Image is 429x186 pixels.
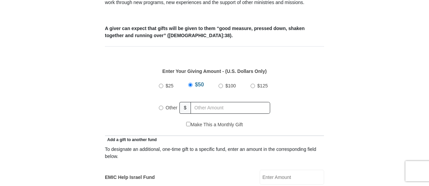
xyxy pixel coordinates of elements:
label: Make This a Monthly Gift [186,121,243,128]
b: A giver can expect that gifts will be given to them “good measure, pressed down, shaken together ... [105,26,305,38]
input: Make This a Monthly Gift [186,122,191,126]
span: $50 [195,82,204,87]
label: EMIC Help Israel Fund [105,174,155,181]
span: Other [166,105,177,110]
strong: Enter Your Giving Amount - (U.S. Dollars Only) [162,69,266,74]
span: $100 [225,83,236,88]
input: Enter Amount [260,170,324,185]
span: $25 [166,83,173,88]
span: $ [179,102,191,114]
span: $125 [257,83,268,88]
span: Add a gift to another fund [105,137,157,142]
input: Other Amount [191,102,270,114]
div: To designate an additional, one-time gift to a specific fund, enter an amount in the correspondin... [105,146,324,160]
